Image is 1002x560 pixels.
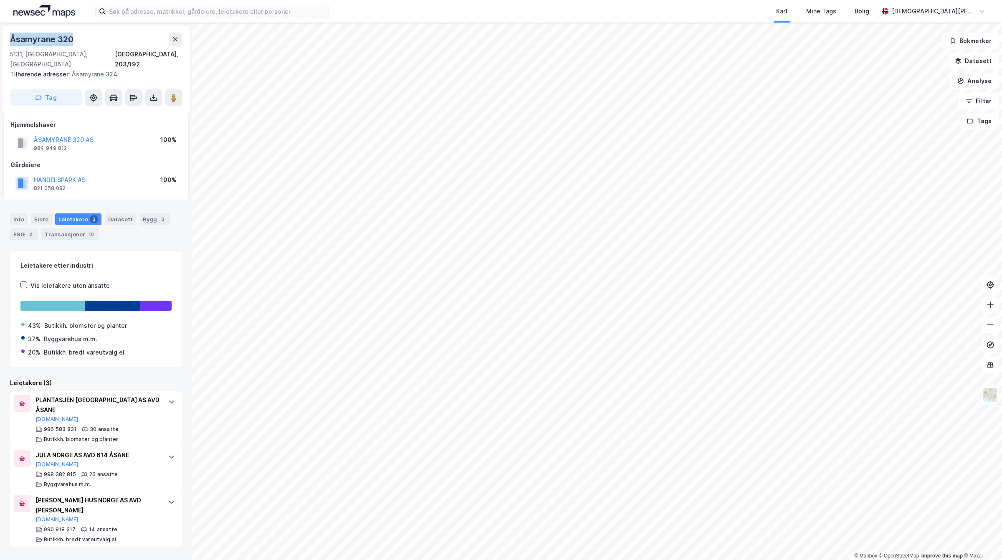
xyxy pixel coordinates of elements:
div: Bygg [139,213,170,225]
a: Improve this map [921,553,963,559]
div: 5131, [GEOGRAPHIC_DATA], [GEOGRAPHIC_DATA] [10,49,115,69]
div: 100% [160,135,177,145]
div: Butikkh. bredt vareutvalg el. [44,347,126,357]
div: Byggvarehus m.m. [44,481,91,488]
div: Mine Tags [806,6,836,16]
div: 2 [26,230,35,238]
div: 37% [28,334,40,344]
div: 984 949 812 [34,145,67,152]
div: 986 583 831 [44,426,76,433]
div: 821 058 082 [34,185,66,192]
button: Tag [10,89,82,106]
div: PLANTASJEN [GEOGRAPHIC_DATA] AS AVD ÅSANE [35,395,160,415]
div: 990 918 317 [44,526,76,533]
div: [DEMOGRAPHIC_DATA][PERSON_NAME] [892,6,975,16]
div: JULA NORGE AS AVD 614 ÅSANE [35,450,160,460]
button: [DOMAIN_NAME] [35,416,78,423]
div: 26 ansatte [89,471,118,478]
div: ESG [10,228,38,240]
div: Butikkh. bredt vareutvalg el. [44,536,118,543]
input: Søk på adresse, matrikkel, gårdeiere, leietakere eller personer [106,5,329,18]
a: Mapbox [854,553,877,559]
button: Tags [960,113,999,129]
button: Datasett [948,53,999,69]
img: logo.a4113a55bc3d86da70a041830d287a7e.svg [13,5,75,18]
button: Bokmerker [942,33,999,49]
div: Butikkh. blomster og planter [44,436,119,443]
div: Åsamyrane 320 [10,33,75,46]
iframe: Chat Widget [960,520,1002,560]
div: 10 [87,230,96,238]
div: Kart [776,6,788,16]
div: Hjemmelshaver [10,120,182,130]
div: Byggvarehus m.m. [44,334,97,344]
div: 3 [90,215,98,223]
div: 14 ansatte [89,526,117,533]
span: Tilhørende adresser: [10,71,72,78]
div: 100% [160,175,177,185]
div: 43% [28,321,41,331]
img: Z [982,387,998,403]
div: [PERSON_NAME] HUS NORGE AS AVD [PERSON_NAME] [35,495,160,515]
div: Leietakere (3) [10,378,182,388]
div: Gårdeiere [10,160,182,170]
div: Transaksjoner [41,228,99,240]
div: Datasett [105,213,136,225]
button: [DOMAIN_NAME] [35,461,78,468]
div: Bolig [855,6,869,16]
div: 3 [159,215,167,223]
div: Vis leietakere uten ansatte [30,281,110,291]
button: Analyse [950,73,999,89]
button: [DOMAIN_NAME] [35,516,78,523]
button: Filter [959,93,999,109]
div: 998 382 815 [44,471,76,478]
div: 30 ansatte [90,426,119,433]
div: Butikkh. blomster og planter [44,321,127,331]
div: [GEOGRAPHIC_DATA], 203/192 [115,49,182,69]
a: OpenStreetMap [879,553,919,559]
div: Åsamyrane 324 [10,69,175,79]
div: Info [10,213,28,225]
div: Leietakere [55,213,101,225]
div: Leietakere etter industri [20,261,172,271]
div: Eiere [31,213,52,225]
div: 20% [28,347,40,357]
